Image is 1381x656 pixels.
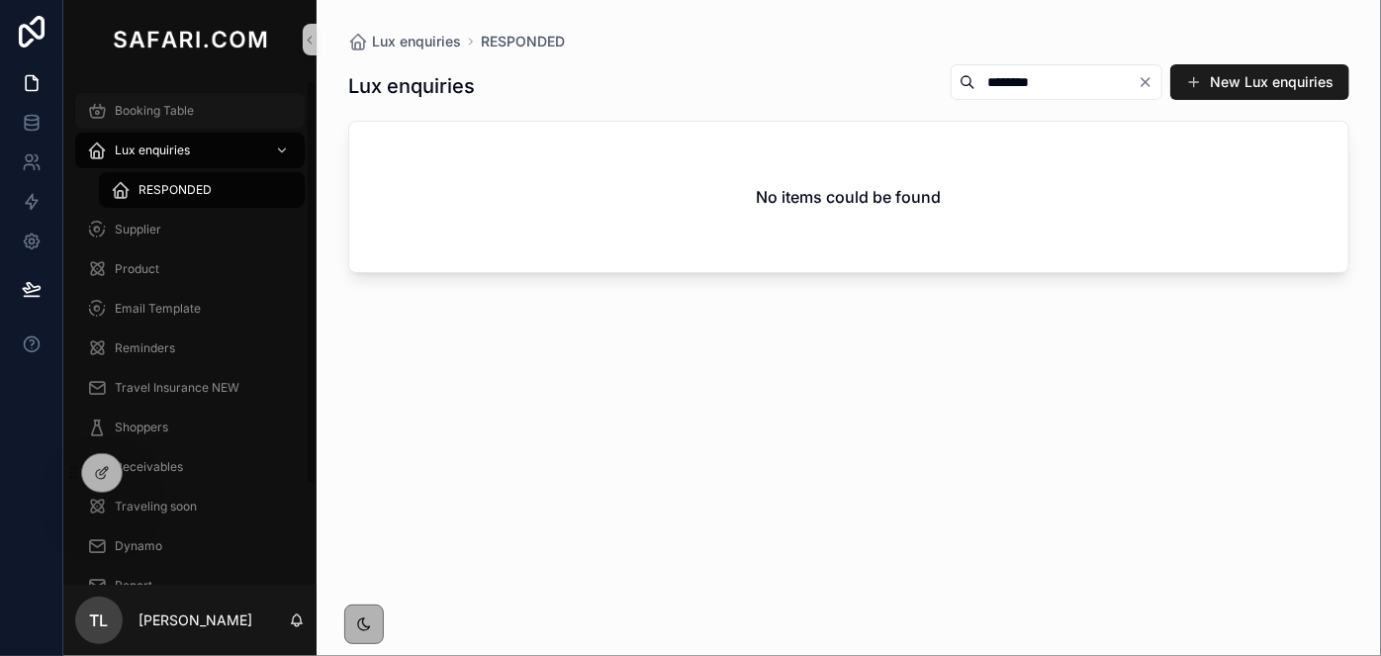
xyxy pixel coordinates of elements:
a: Receivables [75,449,305,485]
a: Traveling soon [75,489,305,524]
a: Product [75,251,305,287]
span: Booking Table [115,103,194,119]
button: Clear [1138,74,1161,90]
span: Traveling soon [115,499,197,515]
span: Report [115,578,152,594]
p: [PERSON_NAME] [138,610,252,630]
span: Lux enquiries [372,32,461,51]
span: RESPONDED [138,182,212,198]
a: Email Template [75,291,305,327]
a: Report [75,568,305,604]
a: RESPONDED [481,32,565,51]
span: Reminders [115,340,175,356]
span: Supplier [115,222,161,237]
span: Travel Insurance NEW [115,380,239,396]
a: Lux enquiries [348,32,461,51]
span: Receivables [115,459,183,475]
span: Shoppers [115,420,168,435]
a: Lux enquiries [75,133,305,168]
a: Travel Insurance NEW [75,370,305,406]
div: scrollable content [63,79,317,585]
a: Booking Table [75,93,305,129]
span: TL [90,609,109,632]
a: Dynamo [75,528,305,564]
a: RESPONDED [99,172,305,208]
span: Email Template [115,301,201,317]
a: Shoppers [75,410,305,445]
button: New Lux enquiries [1170,64,1349,100]
h2: No items could be found [757,185,942,209]
h1: Lux enquiries [348,72,475,100]
span: Lux enquiries [115,142,190,158]
span: Dynamo [115,538,162,554]
a: Reminders [75,330,305,366]
img: App logo [109,24,271,55]
span: Product [115,261,159,277]
a: Supplier [75,212,305,247]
